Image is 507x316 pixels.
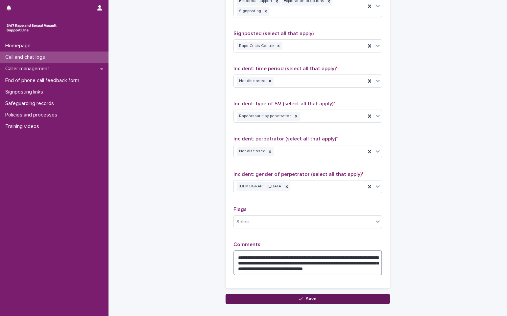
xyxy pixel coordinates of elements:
p: Call and chat logs [3,54,50,60]
span: Incident: time period (select all that apply) [233,66,337,71]
div: Not disclosed [237,147,266,156]
div: [DEMOGRAPHIC_DATA] [237,182,283,191]
p: Training videos [3,123,44,130]
span: Signposted (select all that apply) [233,31,314,36]
p: Safeguarding records [3,100,59,107]
span: Incident: perpetrator (select all that apply) [233,136,338,141]
span: Comments [233,242,260,247]
div: Signposting [237,7,262,16]
button: Save [226,294,390,304]
div: Rape/assault by penetration [237,112,293,121]
span: Flags [233,207,247,212]
p: Homepage [3,43,36,49]
img: rhQMoQhaT3yELyF149Cw [5,21,58,34]
p: Policies and processes [3,112,62,118]
span: Incident: gender of perpetrator (select all that apply) [233,172,363,177]
div: Not disclosed [237,77,266,86]
p: Caller management [3,66,55,72]
div: Rape Crisis Centre [237,42,275,51]
div: Select... [236,219,253,225]
span: Save [306,297,317,301]
p: End of phone call feedback form [3,77,84,84]
p: Signposting links [3,89,48,95]
span: Incident: type of SV (select all that apply) [233,101,335,106]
